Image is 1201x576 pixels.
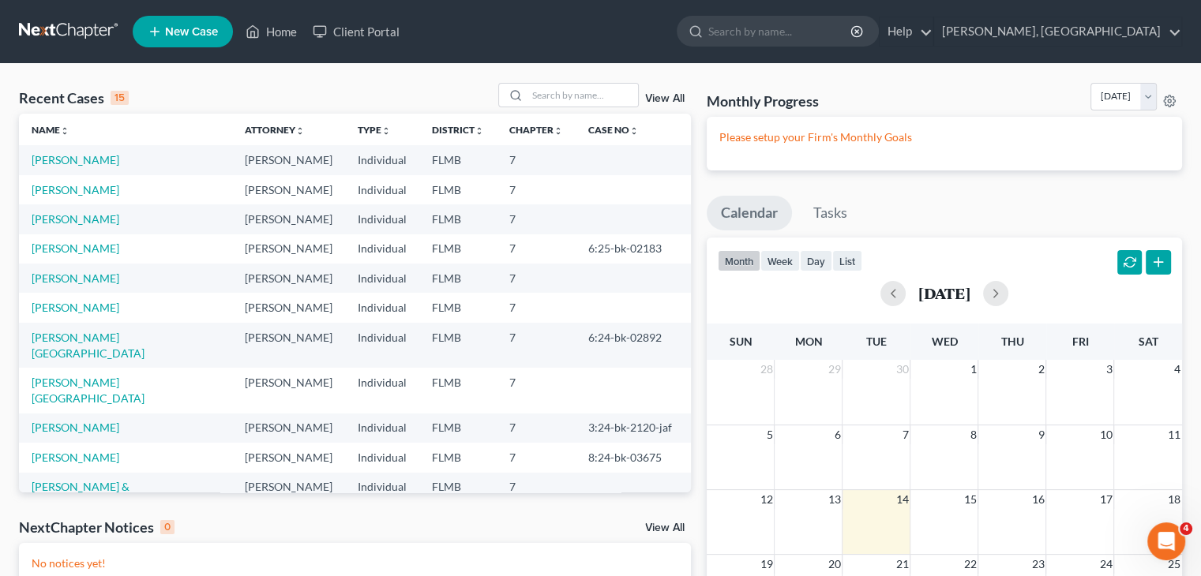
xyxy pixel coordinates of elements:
h3: Monthly Progress [707,92,819,110]
a: [PERSON_NAME] [32,301,119,314]
span: 13 [826,490,842,509]
span: 4 [1180,522,1192,535]
a: Typeunfold_more [358,124,391,136]
a: [PERSON_NAME] [32,421,119,434]
a: Client Portal [305,17,407,46]
td: FLMB [419,293,497,322]
td: FLMB [419,443,497,472]
input: Search by name... [708,17,853,46]
p: Please setup your Firm's Monthly Goals [719,129,1169,145]
td: [PERSON_NAME] [232,234,345,264]
span: Sun [729,335,752,348]
td: FLMB [419,264,497,293]
span: 18 [1166,490,1182,509]
a: Attorneyunfold_more [245,124,305,136]
span: 11 [1166,425,1182,444]
a: [PERSON_NAME] [32,183,119,196]
a: Case Nounfold_more [588,124,639,136]
span: 8 [968,425,978,444]
h2: [DATE] [918,285,970,301]
span: 28 [758,360,774,379]
button: day [800,250,832,271]
i: unfold_more [554,126,563,136]
span: Mon [794,335,822,348]
a: Chapterunfold_more [509,124,563,136]
a: View All [645,522,685,533]
td: Individual [345,473,419,518]
button: month [718,250,760,271]
td: FLMB [419,323,497,368]
td: FLMB [419,413,497,443]
i: unfold_more [475,126,484,136]
td: 6:25-bk-02183 [576,234,691,264]
td: FLMB [419,145,497,174]
td: 3:24-bk-2120-jaf [576,413,691,443]
td: 7 [497,204,576,234]
span: 29 [826,360,842,379]
td: Individual [345,293,419,322]
td: FLMB [419,175,497,204]
span: 12 [758,490,774,509]
td: [PERSON_NAME] [232,323,345,368]
span: 4 [1173,360,1182,379]
a: [PERSON_NAME] [32,271,119,285]
td: FLMB [419,234,497,264]
span: 15 [962,490,978,509]
span: 23 [1030,555,1045,574]
iframe: Intercom live chat [1147,522,1185,560]
div: 0 [160,520,175,534]
span: 20 [826,555,842,574]
span: 25 [1166,555,1182,574]
td: Individual [345,368,419,413]
p: No notices yet! [32,555,678,571]
button: list [832,250,862,271]
a: [PERSON_NAME][GEOGRAPHIC_DATA] [32,331,144,360]
a: Help [880,17,933,46]
td: Individual [345,443,419,472]
td: 7 [497,368,576,413]
span: New Case [165,26,218,38]
td: [PERSON_NAME] [232,473,345,518]
td: 7 [497,234,576,264]
a: Tasks [799,196,861,230]
td: [PERSON_NAME] [232,413,345,443]
td: 7 [497,473,576,518]
td: [PERSON_NAME] [232,443,345,472]
td: Individual [345,264,419,293]
td: 7 [497,264,576,293]
span: 14 [894,490,910,509]
td: Individual [345,204,419,234]
td: 6:24-bk-02892 [576,323,691,368]
a: Calendar [707,196,792,230]
input: Search by name... [527,84,638,107]
td: Individual [345,234,419,264]
i: unfold_more [629,126,639,136]
span: Thu [1000,335,1023,348]
span: 19 [758,555,774,574]
td: [PERSON_NAME] [232,204,345,234]
i: unfold_more [60,126,69,136]
a: [PERSON_NAME] & [PERSON_NAME] [32,480,129,509]
a: View All [645,93,685,104]
div: 15 [111,91,129,105]
span: Tue [866,335,887,348]
span: 21 [894,555,910,574]
a: [PERSON_NAME] [32,212,119,226]
td: [PERSON_NAME] [232,293,345,322]
td: [PERSON_NAME] [232,175,345,204]
a: Home [238,17,305,46]
span: 3 [1104,360,1113,379]
span: 17 [1098,490,1113,509]
span: 24 [1098,555,1113,574]
td: 7 [497,413,576,443]
td: 8:24-bk-03675 [576,443,691,472]
span: 2 [1036,360,1045,379]
a: Nameunfold_more [32,124,69,136]
td: [PERSON_NAME] [232,264,345,293]
i: unfold_more [295,126,305,136]
td: Individual [345,175,419,204]
td: Individual [345,413,419,443]
td: 7 [497,443,576,472]
td: FLMB [419,204,497,234]
td: Individual [345,145,419,174]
